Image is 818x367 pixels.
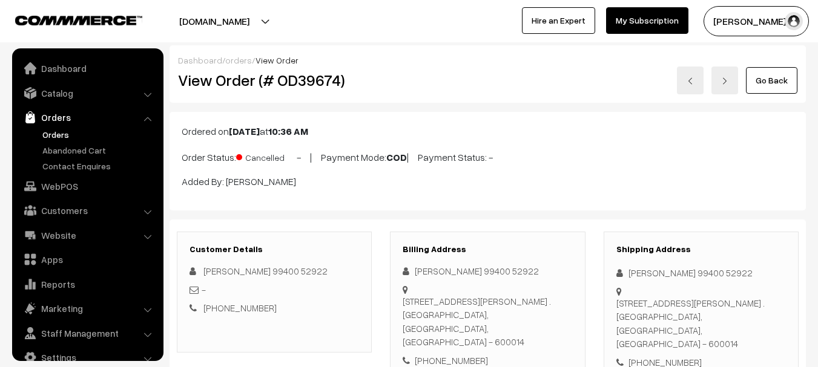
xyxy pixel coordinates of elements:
a: COMMMERCE [15,12,121,27]
div: / / [178,54,797,67]
b: COD [386,151,407,163]
h3: Customer Details [190,244,359,255]
img: user [785,12,803,30]
button: [PERSON_NAME] s… [704,6,809,36]
div: [STREET_ADDRESS][PERSON_NAME] . [GEOGRAPHIC_DATA], [GEOGRAPHIC_DATA], [GEOGRAPHIC_DATA] - 600014 [403,294,572,349]
p: Ordered on at [182,124,794,138]
a: Dashboard [15,57,159,79]
img: left-arrow.png [687,77,694,85]
span: View Order [256,55,299,65]
a: Orders [39,128,159,141]
p: Added By: [PERSON_NAME] [182,174,794,189]
h3: Shipping Address [616,244,786,255]
a: Customers [15,200,159,221]
b: [DATE] [229,125,260,137]
img: right-arrow.png [721,77,728,85]
a: Apps [15,248,159,270]
div: [PERSON_NAME] 99400 52922 [403,264,572,278]
a: Abandoned Cart [39,144,159,157]
p: Order Status: - | Payment Mode: | Payment Status: - [182,148,794,164]
div: [STREET_ADDRESS][PERSON_NAME] . [GEOGRAPHIC_DATA], [GEOGRAPHIC_DATA], [GEOGRAPHIC_DATA] - 600014 [616,296,786,351]
h3: Billing Address [403,244,572,255]
h2: View Order (# OD39674) [178,71,372,89]
a: [PHONE_NUMBER] [203,302,277,313]
a: Orders [15,106,159,128]
span: [PERSON_NAME] 99400 52922 [203,265,328,276]
a: Contact Enquires [39,160,159,172]
a: Marketing [15,297,159,319]
img: COMMMERCE [15,16,142,25]
a: Staff Management [15,322,159,344]
button: [DOMAIN_NAME] [137,6,292,36]
a: Dashboard [178,55,222,65]
a: My Subscription [606,7,688,34]
a: Catalog [15,82,159,104]
div: - [190,283,359,297]
a: orders [225,55,252,65]
a: Hire an Expert [522,7,595,34]
a: Go Back [746,67,797,94]
a: Website [15,224,159,246]
div: [PERSON_NAME] 99400 52922 [616,266,786,280]
span: Cancelled [236,148,297,164]
a: Reports [15,273,159,295]
a: WebPOS [15,175,159,197]
b: 10:36 AM [268,125,308,137]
